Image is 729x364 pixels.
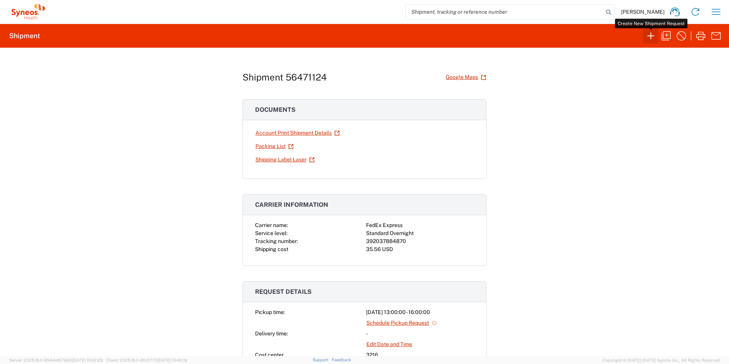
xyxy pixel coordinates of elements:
[366,308,474,316] div: [DATE] 13:00:00 - 16:00:00
[255,106,295,113] span: Documents
[366,237,474,245] div: 392037884870
[255,230,287,236] span: Service level:
[366,245,474,253] div: 35.56 USD
[106,358,187,362] span: Client: 2025.16.0-8fc0770
[255,153,315,166] a: Shipping Label Laser
[255,126,340,140] a: Account Print Shipment Details
[9,31,40,40] h2: Shipment
[255,201,328,208] span: Carrier information
[255,222,288,228] span: Carrier name:
[72,358,103,362] span: [DATE] 10:42:29
[445,71,487,84] a: Google Maps
[255,288,312,295] span: Request details
[621,8,665,15] span: [PERSON_NAME]
[255,330,288,337] span: Delivery time:
[406,5,603,19] input: Shipment, tracking or reference number
[366,316,437,330] a: Schedule Pickup Request
[366,330,474,338] div: -
[255,140,294,153] a: Packing List
[366,338,413,351] a: Edit Date and Time
[9,358,103,362] span: Server: 2025.16.0-9544af67660
[255,246,288,252] span: Shipping cost
[157,358,187,362] span: [DATE] 10:40:19
[255,238,298,244] span: Tracking number:
[332,358,351,362] a: Feedback
[602,357,720,364] span: Copyright © [DATE]-[DATE] Agistix Inc., All Rights Reserved
[255,309,285,315] span: Pickup time:
[366,351,474,359] div: 3216
[242,72,327,83] h1: Shipment 56471124
[366,229,474,237] div: Standard Overnight
[255,352,284,358] span: Cost center
[313,358,332,362] a: Support
[366,221,474,229] div: FedEx Express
